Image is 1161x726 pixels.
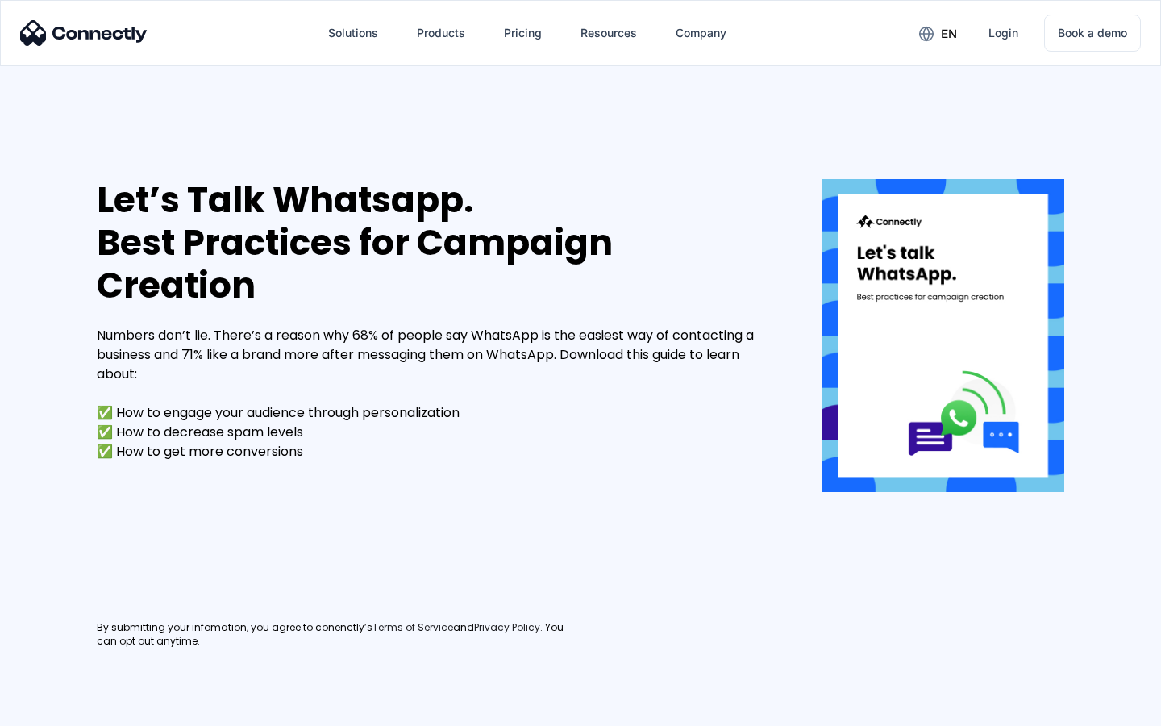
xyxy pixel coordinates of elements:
[97,326,774,461] div: Numbers don’t lie. There’s a reason why 68% of people say WhatsApp is the easiest way of contacti...
[16,698,97,720] aside: Language selected: English
[315,14,391,52] div: Solutions
[988,22,1018,44] div: Login
[568,14,650,52] div: Resources
[976,14,1031,52] a: Login
[941,23,957,45] div: en
[474,621,540,635] a: Privacy Policy
[663,14,739,52] div: Company
[1044,15,1141,52] a: Book a demo
[504,22,542,44] div: Pricing
[676,22,726,44] div: Company
[580,22,637,44] div: Resources
[97,621,580,649] div: By submitting your infomation, you agree to conenctly’s and . You can opt out anytime.
[97,179,774,307] div: Let’s Talk Whatsapp. Best Practices for Campaign Creation
[97,481,500,602] iframe: Form 0
[372,621,453,635] a: Terms of Service
[491,14,555,52] a: Pricing
[32,698,97,720] ul: Language list
[906,21,969,45] div: en
[20,20,148,46] img: Connectly Logo
[404,14,478,52] div: Products
[328,22,378,44] div: Solutions
[417,22,465,44] div: Products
